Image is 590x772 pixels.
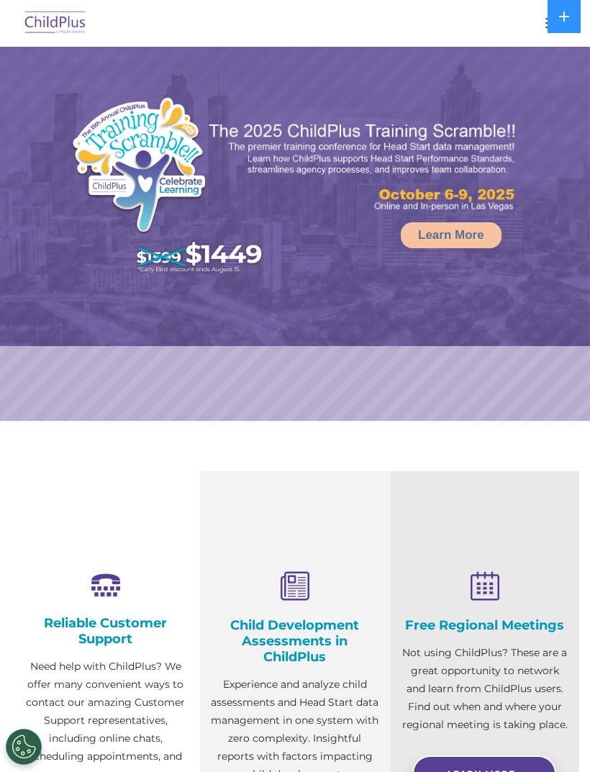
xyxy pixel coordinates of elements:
p: Not using ChildPlus? These are a great opportunity to network and learn from ChildPlus users. Fin... [401,644,568,734]
a: Learn More [401,222,501,248]
h4: Free Regional Meetings [401,617,568,633]
button: Cookies Settings [6,729,42,765]
h4: Child Development Assessments in ChildPlus [211,617,378,665]
img: ChildPlus by Procare Solutions [22,6,89,40]
h4: Reliable Customer Support [22,615,189,647]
